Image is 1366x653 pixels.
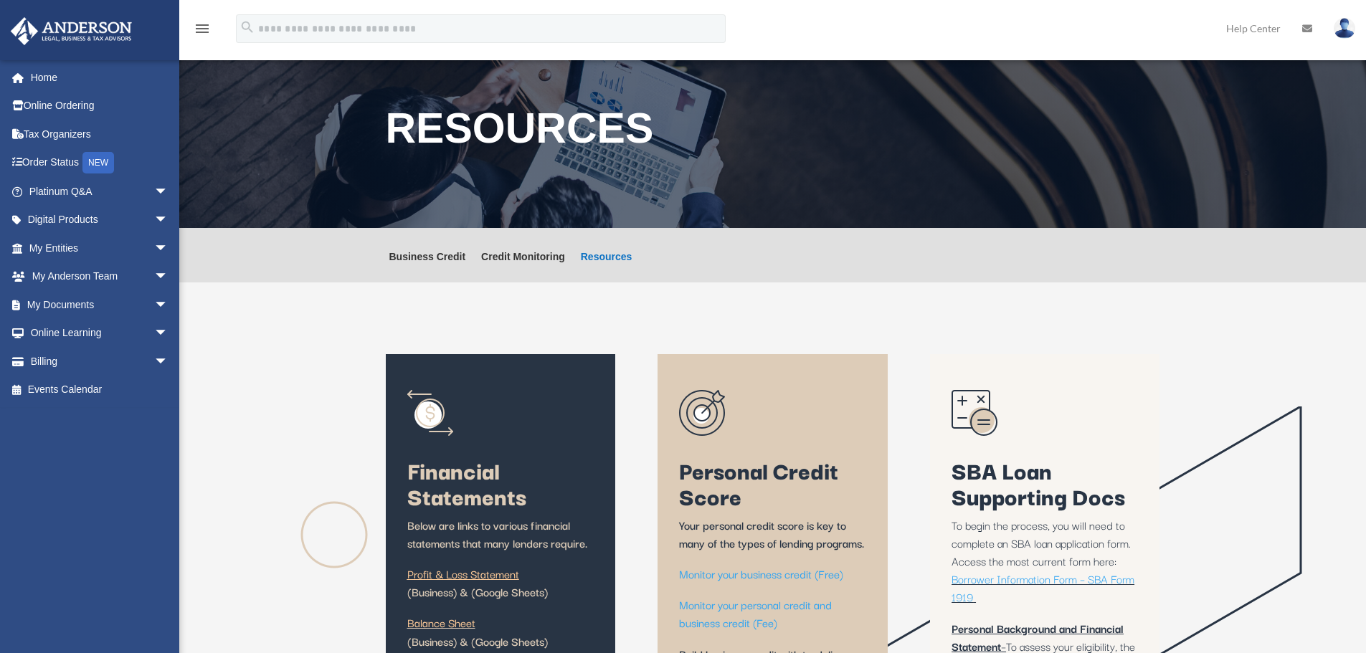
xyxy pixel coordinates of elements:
a: Events Calendar [10,376,190,404]
a: Balance Sheet [407,614,475,638]
h1: RESOURCES [386,108,1160,157]
a: Business Credit [389,252,466,282]
span: Financial Statements [407,452,526,513]
i: search [239,19,255,35]
a: My Documentsarrow_drop_down [10,290,190,319]
span: To begin the process, you will need to complete an SBA loan application form. Access the most cur... [952,516,1131,569]
img: User Pic [1334,18,1355,39]
a: Online Learningarrow_drop_down [10,319,190,348]
a: Home [10,63,190,92]
a: Tax Organizers [10,120,190,148]
a: menu [194,25,211,37]
p: (Business) & (Google Sheets) [407,565,594,614]
a: Online Ordering [10,92,190,120]
a: Platinum Q&Aarrow_drop_down [10,177,190,206]
span: arrow_drop_down [154,290,183,320]
p: Below are links to various financial statements that many lenders require. [407,516,594,565]
a: Digital Productsarrow_drop_down [10,206,190,234]
span: arrow_drop_down [154,319,183,348]
a: Resources [581,252,632,282]
i: menu [194,20,211,37]
img: Anderson Advisors Platinum Portal [6,17,136,45]
span: Borrower Information Form – SBA Form 1919 [952,570,1134,605]
a: Order StatusNEW [10,148,190,178]
span: arrow_drop_down [154,347,183,376]
a: Billingarrow_drop_down [10,347,190,376]
a: Borrower Information Form – SBA Form 1919 [952,570,1134,612]
div: NEW [82,152,114,173]
a: Credit Monitoring [481,252,565,282]
a: Monitor your personal credit and business credit (Fee) [679,596,832,638]
a: Profit & Loss Statement [407,565,519,589]
a: Monitor your business credit (Free) [679,565,843,589]
p: Your personal credit score is key to many of the types of lending programs. [679,516,865,565]
span: SBA Loan Supporting Docs [952,452,1125,513]
span: arrow_drop_down [154,262,183,292]
span: arrow_drop_down [154,206,183,235]
a: My Anderson Teamarrow_drop_down [10,262,190,291]
a: My Entitiesarrow_drop_down [10,234,190,262]
span: arrow_drop_down [154,234,183,263]
span: Personal Credit Score [679,452,838,513]
span: arrow_drop_down [154,177,183,206]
